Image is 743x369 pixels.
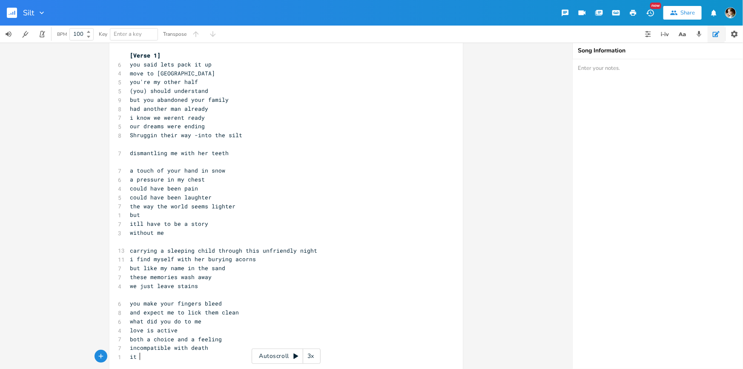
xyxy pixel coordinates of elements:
span: but [130,211,140,219]
span: we just leave stains [130,282,198,290]
img: Robert Wise [725,7,736,18]
span: a pressure in my chest [130,176,205,183]
span: you make your fingers bleed [130,300,222,307]
span: [Verse 1] [130,52,161,59]
div: 3x [303,349,318,364]
span: itll have to be a story [130,220,208,228]
span: but like my name in the sand [130,264,225,272]
div: Share [680,9,695,17]
span: a touch of your hand in snow [130,167,225,174]
span: Shruggin their way -into the silt [130,131,242,139]
button: Share [663,6,702,20]
span: both a choice and a feeling [130,335,222,343]
span: love is active [130,326,178,334]
span: what did you do to me [130,317,201,325]
span: without me [130,229,164,236]
span: i know we werent ready [130,114,205,121]
button: New [642,5,659,20]
span: could have been laughter [130,193,212,201]
span: but you abandoned your family [130,96,229,104]
span: Enter a key [114,30,142,38]
span: you said lets pack it up [130,61,212,68]
span: (you) should understand [130,87,208,95]
div: New [650,3,661,9]
span: could have been pain [130,184,198,192]
span: i find myself with her burying acorns [130,255,256,263]
div: BPM [57,32,67,37]
span: incompatible with death [130,344,208,352]
span: it [130,353,137,360]
span: Silt [23,9,34,17]
div: Key [99,32,107,37]
span: the way the world seems lighter [130,202,235,210]
span: and expect me to lick them clean [130,308,239,316]
span: dismantling me with her teeth [130,149,229,157]
div: Autoscroll [252,349,321,364]
span: our dreams were ending [130,122,205,130]
span: these memories wash away [130,273,212,281]
div: Transpose [163,32,186,37]
span: carrying a sleeping child through this unfriendly night [130,247,317,254]
span: move to [GEOGRAPHIC_DATA] [130,69,215,77]
span: had another man already [130,105,208,112]
span: you're my other half [130,78,198,86]
div: Song Information [578,48,738,54]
